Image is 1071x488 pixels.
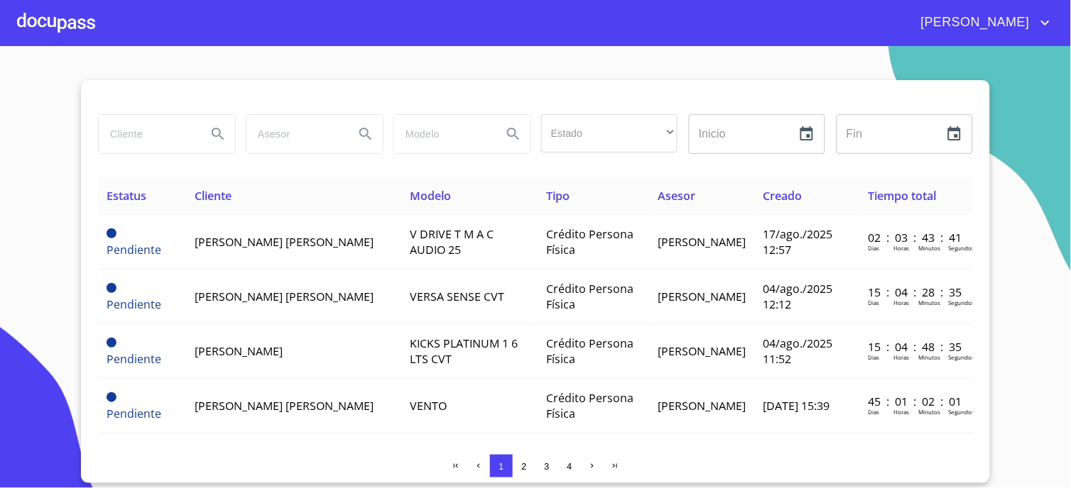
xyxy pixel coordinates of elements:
p: Dias [869,408,880,416]
span: 04/ago./2025 11:52 [763,335,832,367]
p: Segundos [949,408,975,416]
p: Horas [894,408,910,416]
span: 1 [499,461,504,472]
div: ​ [541,114,678,152]
span: [DATE] 15:39 [763,398,830,414]
span: Pendiente [107,392,116,402]
p: Dias [869,299,880,306]
span: Pendiente [107,283,116,293]
p: 15 : 04 : 28 : 35 [869,284,964,300]
span: KICKS PLATINUM 1 6 LTS CVT [410,335,518,367]
span: VENTO [410,398,447,414]
p: Horas [894,244,910,252]
button: 3 [535,455,558,477]
span: 4 [567,461,572,472]
span: 17/ago./2025 12:57 [763,226,832,257]
span: Tiempo total [869,188,937,204]
p: 45 : 01 : 02 : 01 [869,394,964,409]
span: [PERSON_NAME] [658,343,746,359]
span: [PERSON_NAME] [910,11,1037,34]
p: Segundos [949,244,975,252]
p: Segundos [949,353,975,361]
span: Pendiente [107,351,161,367]
span: Pendiente [107,242,161,257]
button: 1 [490,455,513,477]
p: Minutos [919,244,941,252]
span: Estatus [107,188,146,204]
p: Minutos [919,408,941,416]
p: 15 : 04 : 48 : 35 [869,339,964,355]
span: [PERSON_NAME] [PERSON_NAME] [195,289,374,304]
button: Search [349,117,383,151]
span: VERSA SENSE CVT [410,289,504,304]
button: Search [201,117,235,151]
p: Horas [894,353,910,361]
span: Pendiente [107,296,161,312]
input: search [394,115,491,153]
p: Minutos [919,299,941,306]
span: Crédito Persona Física [547,281,634,312]
span: [PERSON_NAME] [658,398,746,414]
span: [PERSON_NAME] [PERSON_NAME] [195,398,374,414]
span: 2 [521,461,526,472]
span: [PERSON_NAME] [658,234,746,250]
span: Tipo [547,188,570,204]
span: Crédito Persona Física [547,335,634,367]
span: 04/ago./2025 12:12 [763,281,832,312]
span: Pendiente [107,338,116,348]
span: [PERSON_NAME] [658,289,746,304]
span: Cliente [195,188,232,204]
button: account of current user [910,11,1054,34]
input: search [99,115,195,153]
p: Dias [869,353,880,361]
span: Crédito Persona Física [547,390,634,421]
span: Creado [763,188,802,204]
span: Modelo [410,188,451,204]
button: 4 [558,455,581,477]
span: Pendiente [107,406,161,421]
span: Crédito Persona Física [547,226,634,257]
p: Segundos [949,299,975,306]
span: Asesor [658,188,695,204]
button: Search [496,117,531,151]
button: 2 [513,455,535,477]
p: Minutos [919,353,941,361]
span: [PERSON_NAME] [PERSON_NAME] [195,234,374,250]
p: Horas [894,299,910,306]
span: V DRIVE T M A C AUDIO 25 [410,226,494,257]
p: 02 : 03 : 43 : 41 [869,230,964,245]
p: Dias [869,244,880,252]
input: search [246,115,343,153]
span: 3 [544,461,549,472]
span: [PERSON_NAME] [195,343,283,359]
span: Pendiente [107,228,116,238]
